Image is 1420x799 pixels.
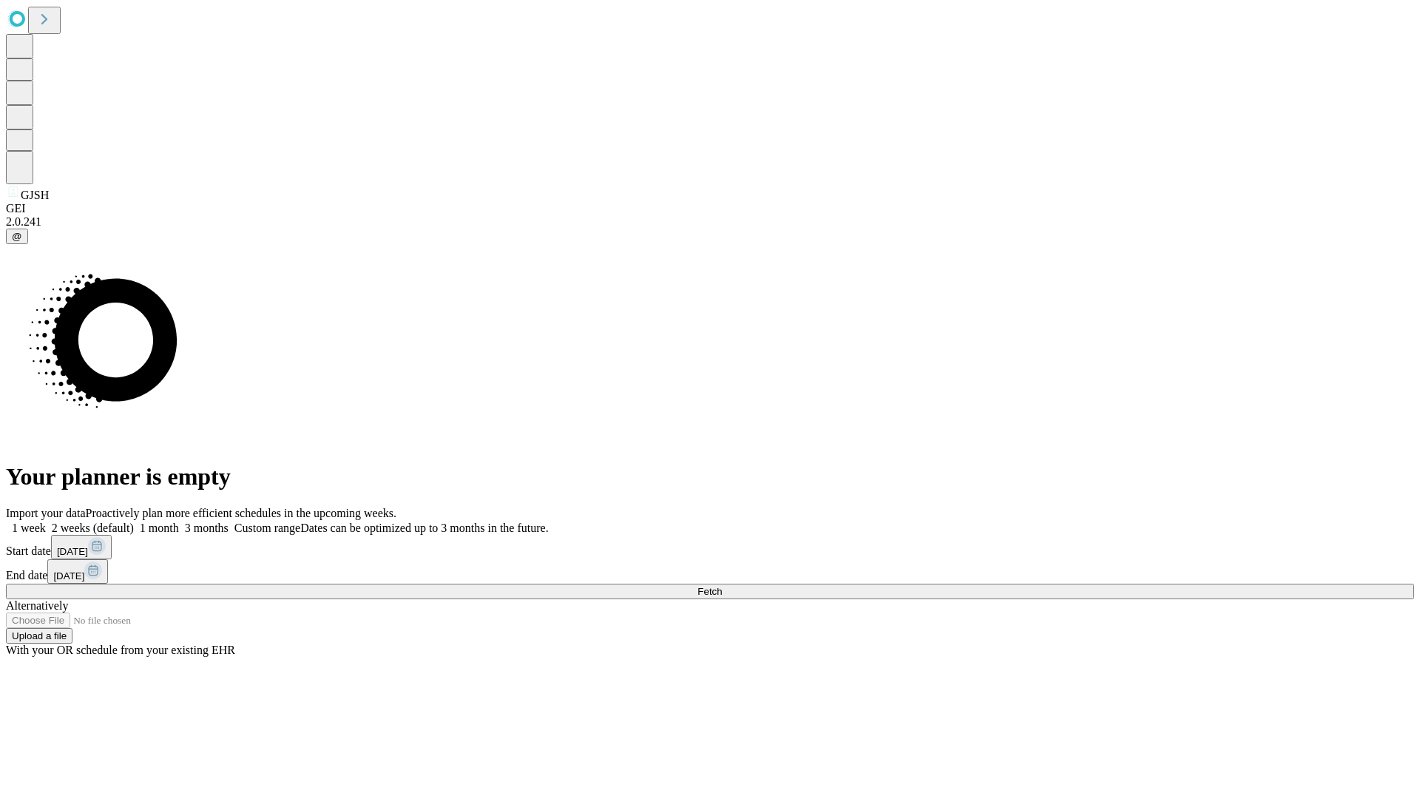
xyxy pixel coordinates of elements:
span: Custom range [234,522,300,534]
span: GJSH [21,189,49,201]
div: End date [6,559,1414,584]
button: [DATE] [51,535,112,559]
button: [DATE] [47,559,108,584]
div: 2.0.241 [6,215,1414,229]
span: Fetch [697,586,722,597]
button: Upload a file [6,628,72,644]
span: Proactively plan more efficient schedules in the upcoming weeks. [86,507,396,519]
span: With your OR schedule from your existing EHR [6,644,235,656]
span: [DATE] [57,546,88,557]
span: Dates can be optimized up to 3 months in the future. [300,522,548,534]
span: 1 week [12,522,46,534]
h1: Your planner is empty [6,463,1414,490]
span: 3 months [185,522,229,534]
span: Import your data [6,507,86,519]
div: Start date [6,535,1414,559]
span: 1 month [140,522,179,534]
div: GEI [6,202,1414,215]
span: @ [12,231,22,242]
span: [DATE] [53,570,84,581]
button: Fetch [6,584,1414,599]
span: Alternatively [6,599,68,612]
button: @ [6,229,28,244]
span: 2 weeks (default) [52,522,134,534]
